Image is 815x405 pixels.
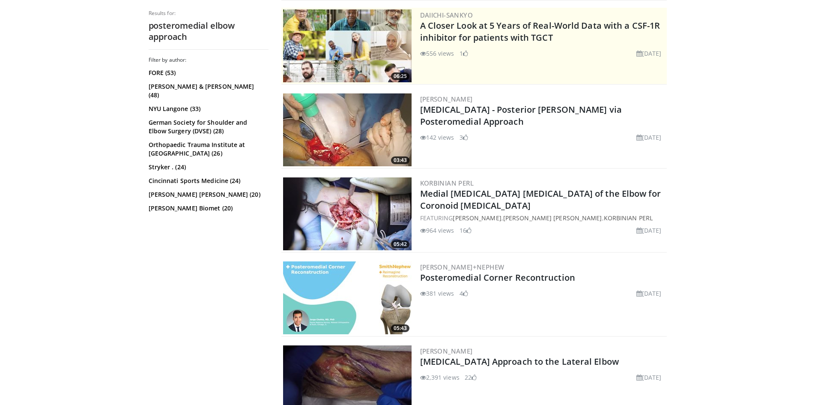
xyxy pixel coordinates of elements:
a: [PERSON_NAME] [PERSON_NAME] [503,214,602,222]
p: Results for: [149,10,269,17]
a: Korbinian Perl [604,214,653,222]
a: [MEDICAL_DATA] - Posterior [PERSON_NAME] via Posteromedial Approach [420,104,622,127]
a: Korbinian Perl [420,179,474,187]
span: 05:42 [391,240,409,248]
a: 06:25 [283,9,412,82]
a: 03:43 [283,93,412,166]
a: FORE (53) [149,69,266,77]
li: 22 [465,373,477,382]
h3: Filter by author: [149,57,269,63]
li: [DATE] [636,289,662,298]
a: [PERSON_NAME] Biomet (20) [149,204,266,213]
li: 4 [460,289,468,298]
li: 964 views [420,226,454,235]
img: 93c22cae-14d1-47f0-9e4a-a244e824b022.png.300x170_q85_crop-smart_upscale.jpg [283,9,412,82]
a: Posteromedial Corner Recontruction [420,272,575,283]
li: [DATE] [636,373,662,382]
a: [PERSON_NAME] [420,95,473,103]
h2: posteromedial elbow approach [149,20,269,42]
li: 16 [460,226,472,235]
li: [DATE] [636,226,662,235]
a: Stryker . (24) [149,163,266,171]
li: 1 [460,49,468,58]
li: [DATE] [636,133,662,142]
span: 06:25 [391,72,409,80]
a: [PERSON_NAME] [PERSON_NAME] (20) [149,190,266,199]
a: 05:42 [283,177,412,250]
a: Orthopaedic Trauma Institute at [GEOGRAPHIC_DATA] (26) [149,141,266,158]
a: [PERSON_NAME] [453,214,501,222]
div: FEATURING , , [420,213,665,222]
span: 05:43 [391,324,409,332]
li: [DATE] [636,49,662,58]
a: A Closer Look at 5 Years of Real-World Data with a CSF-1R inhibitor for patients with TGCT [420,20,660,43]
a: NYU Langone (33) [149,105,266,113]
a: Medial [MEDICAL_DATA] [MEDICAL_DATA] of the Elbow for Coronoid [MEDICAL_DATA] [420,188,661,211]
li: 142 views [420,133,454,142]
a: Daiichi-Sankyo [420,11,473,19]
a: [PERSON_NAME]+Nephew [420,263,505,271]
a: 05:43 [283,261,412,334]
img: 262995ec-77e8-432c-ae21-6e3a7e568c55.300x170_q85_crop-smart_upscale.jpg [283,261,412,334]
a: [PERSON_NAME] [420,347,473,355]
li: 381 views [420,289,454,298]
img: e384fb8a-f4bd-410d-a5b4-472c618d94ed.300x170_q85_crop-smart_upscale.jpg [283,93,412,166]
li: 556 views [420,49,454,58]
li: 3 [460,133,468,142]
a: [PERSON_NAME] & [PERSON_NAME] (48) [149,82,266,99]
a: Cincinnati Sports Medicine (24) [149,177,266,185]
span: 03:43 [391,156,409,164]
a: German Society for Shoulder and Elbow Surgery (DVSE) (28) [149,118,266,135]
a: [MEDICAL_DATA] Approach to the Lateral Elbow [420,356,619,367]
img: 3bdbf933-769d-4025-a0b0-14e0145b0950.300x170_q85_crop-smart_upscale.jpg [283,177,412,250]
li: 2,391 views [420,373,460,382]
